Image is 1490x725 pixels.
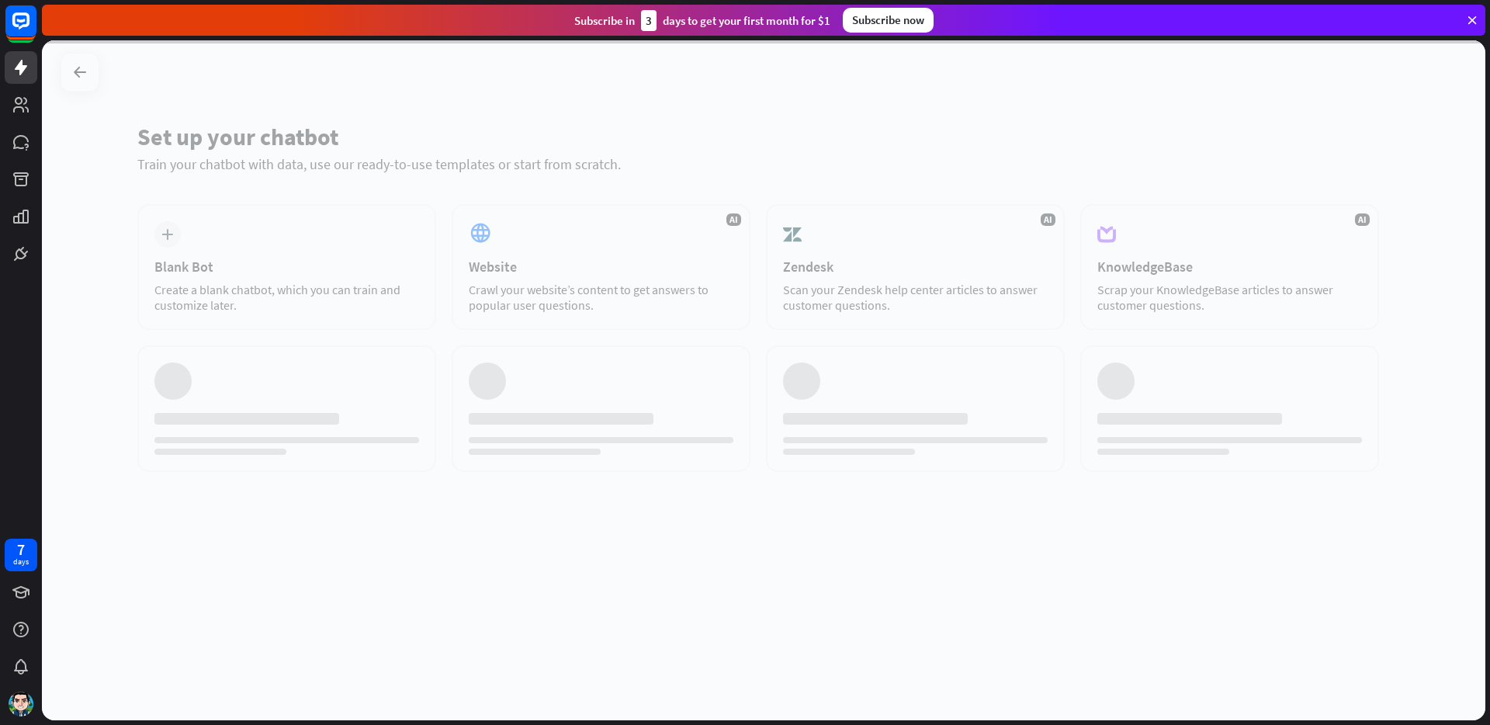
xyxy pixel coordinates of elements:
[17,543,25,557] div: 7
[574,10,830,31] div: Subscribe in days to get your first month for $1
[843,8,934,33] div: Subscribe now
[641,10,657,31] div: 3
[13,557,29,567] div: days
[5,539,37,571] a: 7 days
